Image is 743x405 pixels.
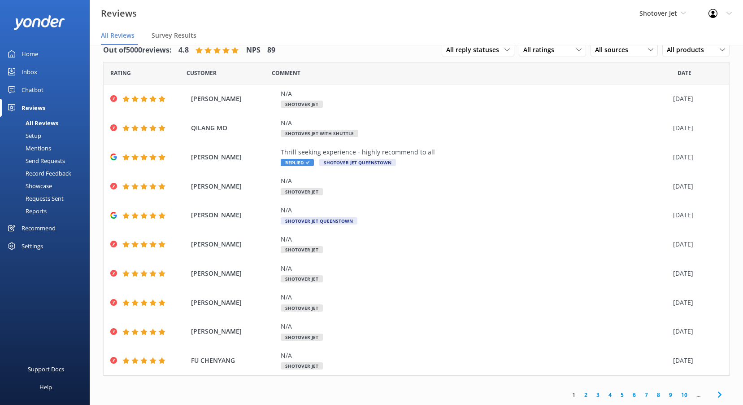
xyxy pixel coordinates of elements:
[191,181,276,191] span: [PERSON_NAME]
[595,45,634,55] span: All sources
[523,45,560,55] span: All ratings
[5,142,51,154] div: Mentions
[281,246,323,253] span: Shotover Jet
[673,298,718,308] div: [DATE]
[22,237,43,255] div: Settings
[101,6,137,21] h3: Reviews
[677,391,692,399] a: 10
[667,45,709,55] span: All products
[673,152,718,162] div: [DATE]
[281,334,323,341] span: Shotover Jet
[191,356,276,365] span: FU CHENYANG
[5,180,52,192] div: Showcase
[272,69,300,77] span: Question
[5,117,90,129] a: All Reviews
[281,159,314,166] span: Replied
[673,239,718,249] div: [DATE]
[678,69,691,77] span: Date
[281,217,357,225] span: Shotover Jet Queenstown
[281,101,323,108] span: Shotover Jet
[191,239,276,249] span: [PERSON_NAME]
[281,362,323,370] span: Shotover Jet
[281,176,669,186] div: N/A
[246,44,261,56] h4: NPS
[39,378,52,396] div: Help
[5,180,90,192] a: Showcase
[13,15,65,30] img: yonder-white-logo.png
[5,192,90,205] a: Requests Sent
[281,292,669,302] div: N/A
[191,123,276,133] span: QILANG MO
[673,94,718,104] div: [DATE]
[568,391,580,399] a: 1
[616,391,628,399] a: 5
[652,391,665,399] a: 8
[673,326,718,336] div: [DATE]
[281,205,669,215] div: N/A
[281,130,358,137] span: Shotover Jet with Shuttle
[191,326,276,336] span: [PERSON_NAME]
[673,356,718,365] div: [DATE]
[673,181,718,191] div: [DATE]
[5,154,90,167] a: Send Requests
[22,45,38,63] div: Home
[5,117,58,129] div: All Reviews
[604,391,616,399] a: 4
[281,275,323,282] span: Shotover Jet
[5,129,90,142] a: Setup
[580,391,592,399] a: 2
[28,360,64,378] div: Support Docs
[267,44,275,56] h4: 89
[191,210,276,220] span: [PERSON_NAME]
[673,210,718,220] div: [DATE]
[110,69,131,77] span: Date
[5,205,90,217] a: Reports
[191,152,276,162] span: [PERSON_NAME]
[281,118,669,128] div: N/A
[22,63,37,81] div: Inbox
[665,391,677,399] a: 9
[281,188,323,195] span: Shotover Jet
[639,9,677,18] span: Shotover Jet
[22,81,43,99] div: Chatbot
[191,269,276,278] span: [PERSON_NAME]
[281,147,669,157] div: Thrill seeking experience - highly recommend to all
[191,298,276,308] span: [PERSON_NAME]
[5,129,41,142] div: Setup
[592,391,604,399] a: 3
[191,94,276,104] span: [PERSON_NAME]
[5,167,90,180] a: Record Feedback
[103,44,172,56] h4: Out of 5000 reviews:
[692,391,705,399] span: ...
[281,351,669,361] div: N/A
[22,99,45,117] div: Reviews
[319,159,396,166] span: Shotover Jet Queenstown
[5,205,47,217] div: Reports
[673,123,718,133] div: [DATE]
[281,321,669,331] div: N/A
[152,31,196,40] span: Survey Results
[640,391,652,399] a: 7
[281,89,669,99] div: N/A
[281,264,669,273] div: N/A
[5,142,90,154] a: Mentions
[281,304,323,312] span: Shotover Jet
[178,44,189,56] h4: 4.8
[5,192,64,205] div: Requests Sent
[673,269,718,278] div: [DATE]
[5,154,65,167] div: Send Requests
[101,31,135,40] span: All Reviews
[22,219,56,237] div: Recommend
[446,45,504,55] span: All reply statuses
[628,391,640,399] a: 6
[187,69,217,77] span: Date
[5,167,71,180] div: Record Feedback
[281,234,669,244] div: N/A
